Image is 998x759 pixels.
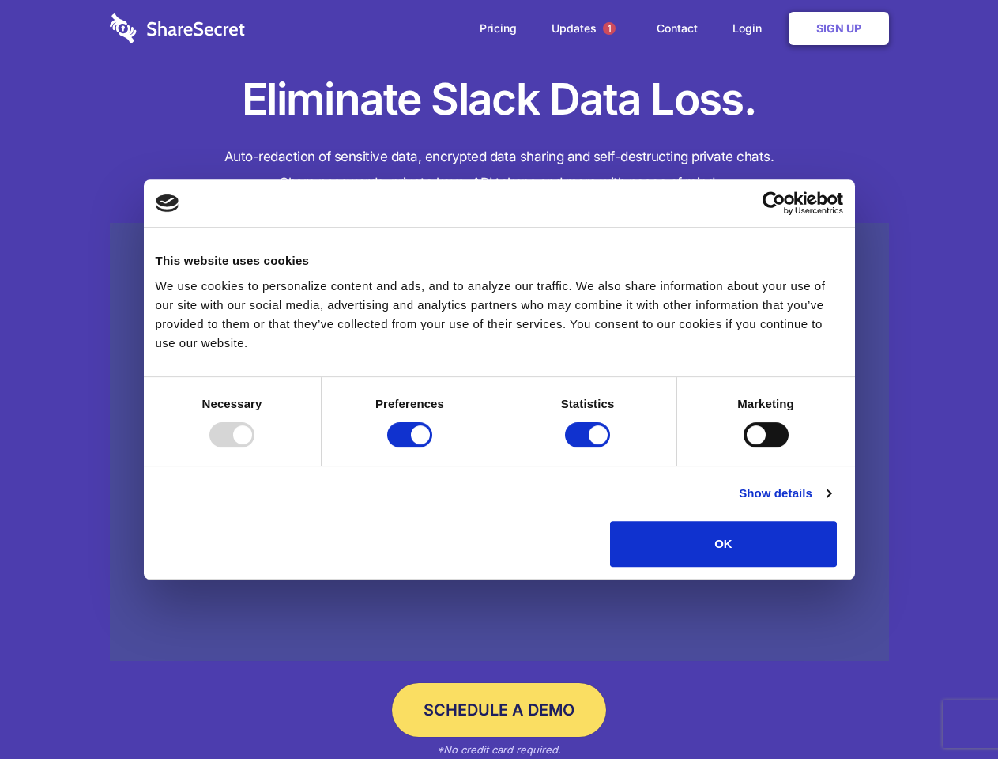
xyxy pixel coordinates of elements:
h4: Auto-redaction of sensitive data, encrypted data sharing and self-destructing private chats. Shar... [110,144,889,196]
a: Login [717,4,785,53]
div: We use cookies to personalize content and ads, and to analyze our traffic. We also share informat... [156,277,843,353]
a: Schedule a Demo [392,683,606,737]
strong: Statistics [561,397,615,410]
strong: Preferences [375,397,444,410]
h1: Eliminate Slack Data Loss. [110,71,889,128]
em: *No credit card required. [437,743,561,756]
img: logo-wordmark-white-trans-d4663122ce5f474addd5e946df7df03e33cb6a1c49d2221995e7729f52c070b2.svg [110,13,245,43]
a: Show details [739,484,830,503]
a: Usercentrics Cookiebot - opens in a new window [705,191,843,215]
div: This website uses cookies [156,251,843,270]
button: OK [610,521,837,567]
a: Contact [641,4,714,53]
a: Pricing [464,4,533,53]
a: Sign Up [789,12,889,45]
a: Wistia video thumbnail [110,223,889,662]
span: 1 [603,22,616,35]
strong: Marketing [737,397,794,410]
strong: Necessary [202,397,262,410]
img: logo [156,194,179,212]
